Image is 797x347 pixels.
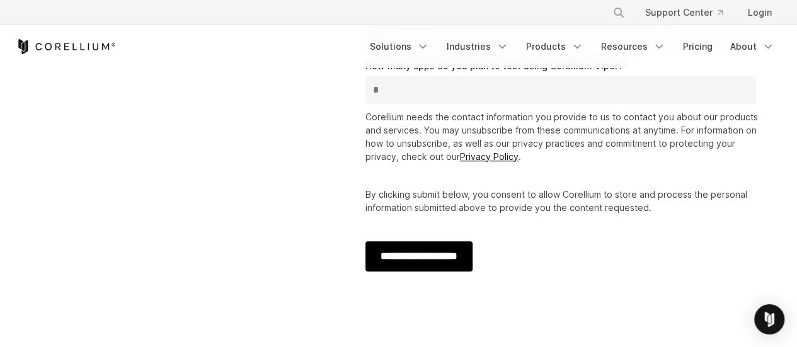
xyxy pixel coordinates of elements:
a: Privacy Policy [460,151,519,162]
a: Login [738,1,782,24]
button: Search [607,1,630,24]
div: Navigation Menu [362,35,782,58]
a: Corellium Home [16,39,116,54]
span: How many apps do you plan to test using Corellium Viper? [365,60,623,71]
a: Pricing [675,35,720,58]
a: Resources [593,35,673,58]
div: Navigation Menu [597,1,782,24]
p: Corellium needs the contact information you provide to us to contact you about our products and s... [365,110,762,163]
a: Support Center [635,1,733,24]
a: About [723,35,782,58]
a: Solutions [362,35,437,58]
div: Open Intercom Messenger [754,304,784,334]
p: By clicking submit below, you consent to allow Corellium to store and process the personal inform... [365,188,762,214]
a: Industries [439,35,516,58]
a: Products [519,35,591,58]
